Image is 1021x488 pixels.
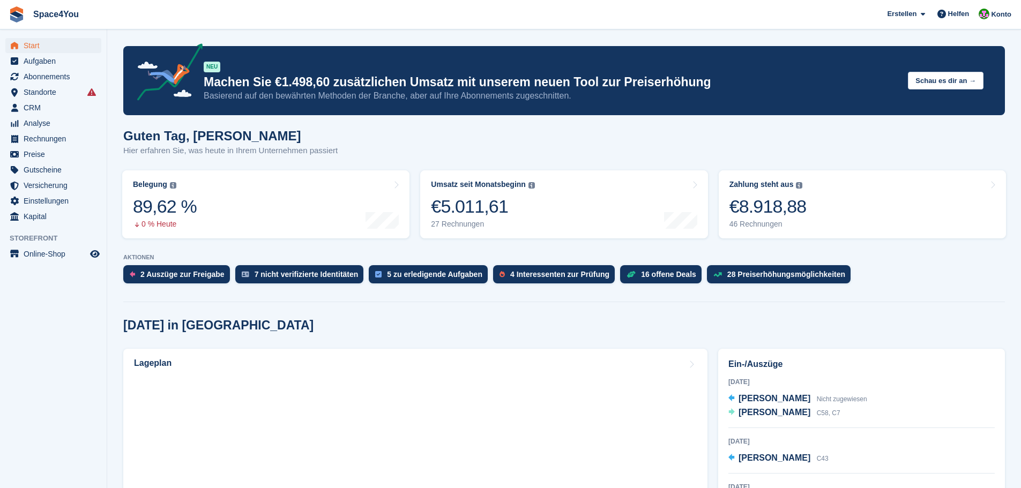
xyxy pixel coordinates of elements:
button: Schau es dir an → [908,72,983,89]
span: Einstellungen [24,193,88,208]
span: Standorte [24,85,88,100]
a: menu [5,162,101,177]
span: Rechnungen [24,131,88,146]
a: Vorschau-Shop [88,247,101,260]
img: price-adjustments-announcement-icon-8257ccfd72463d97f412b2fc003d46551f7dbcb40ab6d574587a9cd5c0d94... [128,43,203,104]
div: Zahlung steht aus [729,180,794,189]
a: menu [5,100,101,115]
span: Nicht zugewiesen [817,395,867,403]
img: task-75834270c22a3079a89374b754ae025e5fb1db73e45f91037f5363f120a921f8.svg [375,271,382,277]
a: Umsatz seit Monatsbeginn €5.011,61 27 Rechnungen [420,170,707,238]
span: Analyse [24,116,88,131]
img: deal-1b604bf984904fb50ccaf53a9ad4b4a5d6e5aea283cecdc64d6e3604feb123c2.svg [627,271,636,278]
a: [PERSON_NAME] C43 [728,452,829,466]
span: C58, C7 [817,409,840,417]
a: 4 Interessenten zur Prüfung [493,265,620,289]
span: Gutscheine [24,162,88,177]
p: AKTIONEN [123,254,1005,261]
span: Preise [24,147,88,162]
a: menu [5,69,101,84]
div: 89,62 % [133,196,197,217]
a: menu [5,178,101,193]
img: Luca-André Talhoff [979,9,989,19]
a: menu [5,38,101,53]
h2: Lageplan [134,358,172,368]
div: 28 Preiserhöhungsmöglichkeiten [727,270,845,279]
span: Online-Shop [24,246,88,261]
span: Aufgaben [24,54,88,69]
span: CRM [24,100,88,115]
a: Zahlung steht aus €8.918,88 46 Rechnungen [719,170,1006,238]
a: menu [5,209,101,224]
h2: [DATE] in [GEOGRAPHIC_DATA] [123,318,314,333]
span: Storefront [10,233,107,244]
span: Kapital [24,209,88,224]
div: €5.011,61 [431,196,535,217]
span: [PERSON_NAME] [739,394,810,403]
img: verify_identity-adf6edd0f0f0b5bbfe63781bf79b02c33cf7c696d77639b501bdc392416b5a36.svg [242,271,249,277]
div: [DATE] [728,377,995,387]
div: 2 Auszüge zur Freigabe [140,270,225,279]
span: [PERSON_NAME] [739,408,810,417]
div: NEU [204,62,220,72]
h2: Ein-/Auszüge [728,358,995,371]
div: Belegung [133,180,167,189]
a: 5 zu erledigende Aufgaben [369,265,493,289]
span: [PERSON_NAME] [739,453,810,462]
img: icon-info-grey-7440780725fd019a000dd9b08b2336e03edf1995a4989e88bcd33f0948082b44.svg [796,182,802,189]
a: menu [5,116,101,131]
div: 46 Rechnungen [729,220,807,229]
div: 16 offene Deals [641,270,696,279]
a: menu [5,131,101,146]
span: Start [24,38,88,53]
p: Hier erfahren Sie, was heute in Ihrem Unternehmen passiert [123,145,338,157]
div: 5 zu erledigende Aufgaben [387,270,482,279]
a: 2 Auszüge zur Freigabe [123,265,235,289]
img: stora-icon-8386f47178a22dfd0bd8f6a31ec36ba5ce8667c1dd55bd0f319d3a0aa187defe.svg [9,6,25,22]
h1: Guten Tag, [PERSON_NAME] [123,129,338,143]
i: Es sind Fehler bei der Synchronisierung von Smart-Einträgen aufgetreten [87,88,96,96]
div: 27 Rechnungen [431,220,535,229]
img: icon-info-grey-7440780725fd019a000dd9b08b2336e03edf1995a4989e88bcd33f0948082b44.svg [528,182,535,189]
a: [PERSON_NAME] Nicht zugewiesen [728,392,867,406]
img: icon-info-grey-7440780725fd019a000dd9b08b2336e03edf1995a4989e88bcd33f0948082b44.svg [170,182,176,189]
span: C43 [817,455,829,462]
a: Belegung 89,62 % 0 % Heute [122,170,409,238]
div: €8.918,88 [729,196,807,217]
div: [DATE] [728,437,995,446]
div: Umsatz seit Monatsbeginn [431,180,526,189]
a: 7 nicht verifizierte Identitäten [235,265,369,289]
span: Versicherung [24,178,88,193]
a: menu [5,85,101,100]
img: price_increase_opportunities-93ffe204e8149a01c8c9dc8f82e8f89637d9d84a8eef4429ea346261dce0b2c0.svg [713,272,722,277]
a: Space4You [29,5,83,23]
a: [PERSON_NAME] C58, C7 [728,406,840,420]
a: menu [5,147,101,162]
span: Konto [991,9,1011,20]
a: 28 Preiserhöhungsmöglichkeiten [707,265,856,289]
span: Helfen [948,9,970,19]
a: Speisekarte [5,246,101,261]
span: Erstellen [887,9,916,19]
a: menu [5,54,101,69]
img: prospect-51fa495bee0391a8d652442698ab0144808aea92771e9ea1ae160a38d050c398.svg [500,271,505,277]
span: Abonnements [24,69,88,84]
img: move_outs_to_deallocate_icon-f764333ba52eb49d3ac5e1228854f67142a1ed5810a6f6cc68b1a99e826820c5.svg [130,271,135,277]
a: menu [5,193,101,208]
p: Machen Sie €1.498,60 zusätzlichen Umsatz mit unserem neuen Tool zur Preiserhöhung [204,74,899,90]
div: 7 nicht verifizierte Identitäten [255,270,359,279]
div: 4 Interessenten zur Prüfung [510,270,609,279]
div: 0 % Heute [133,220,197,229]
p: Basierend auf den bewährten Methoden der Branche, aber auf Ihre Abonnements zugeschnitten. [204,90,899,102]
a: 16 offene Deals [620,265,707,289]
